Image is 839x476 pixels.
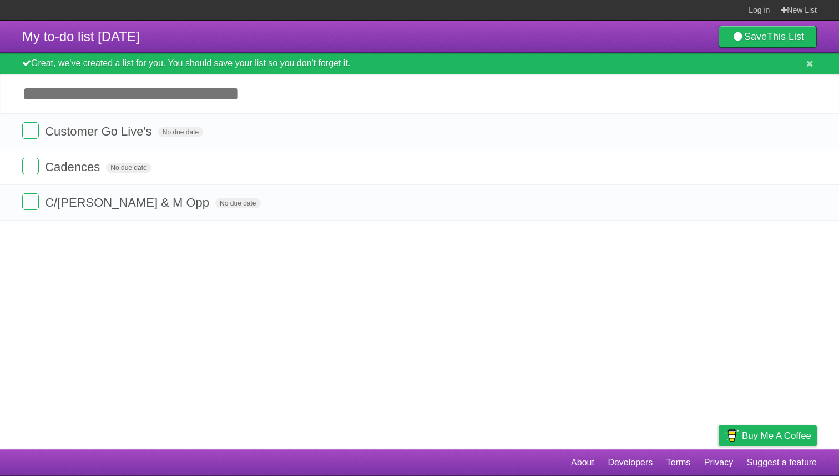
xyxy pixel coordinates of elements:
[571,452,594,473] a: About
[724,426,739,445] img: Buy me a coffee
[22,193,39,210] label: Done
[22,122,39,139] label: Done
[747,452,817,473] a: Suggest a feature
[22,158,39,174] label: Done
[45,160,103,174] span: Cadences
[215,198,260,208] span: No due date
[704,452,733,473] a: Privacy
[719,26,817,48] a: SaveThis List
[45,196,212,209] span: C/[PERSON_NAME] & M Opp
[45,124,155,138] span: Customer Go Live's
[158,127,203,137] span: No due date
[666,452,691,473] a: Terms
[719,425,817,446] a: Buy me a coffee
[106,163,151,173] span: No due date
[22,29,140,44] span: My to-do list [DATE]
[608,452,653,473] a: Developers
[742,426,811,445] span: Buy me a coffee
[767,31,804,42] b: This List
